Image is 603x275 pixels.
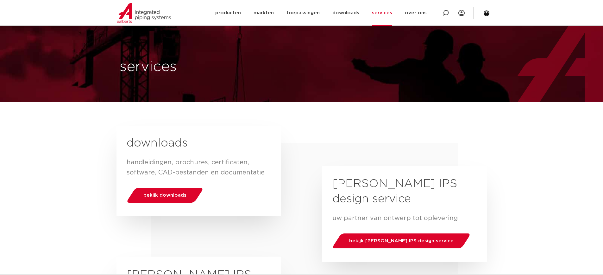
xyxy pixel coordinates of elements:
a: downloads handleidingen, brochures, certificaten, software, CAD-bestanden en documentatiebekijk d... [116,126,281,216]
h2: [PERSON_NAME] IPS design service [332,176,477,207]
span: bekijk [PERSON_NAME] IPS design service [349,239,454,243]
h2: downloads [127,136,271,151]
a: [PERSON_NAME] IPS design service uw partner van ontwerp tot opleveringbekijk [PERSON_NAME] IPS de... [322,166,487,262]
h1: services [120,57,298,77]
span: bekijk downloads [143,193,186,198]
span: uw partner van ontwerp tot oplevering [332,215,458,221]
span: handleidingen, brochures, certificaten, software, CAD-bestanden en documentatie [127,159,265,176]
